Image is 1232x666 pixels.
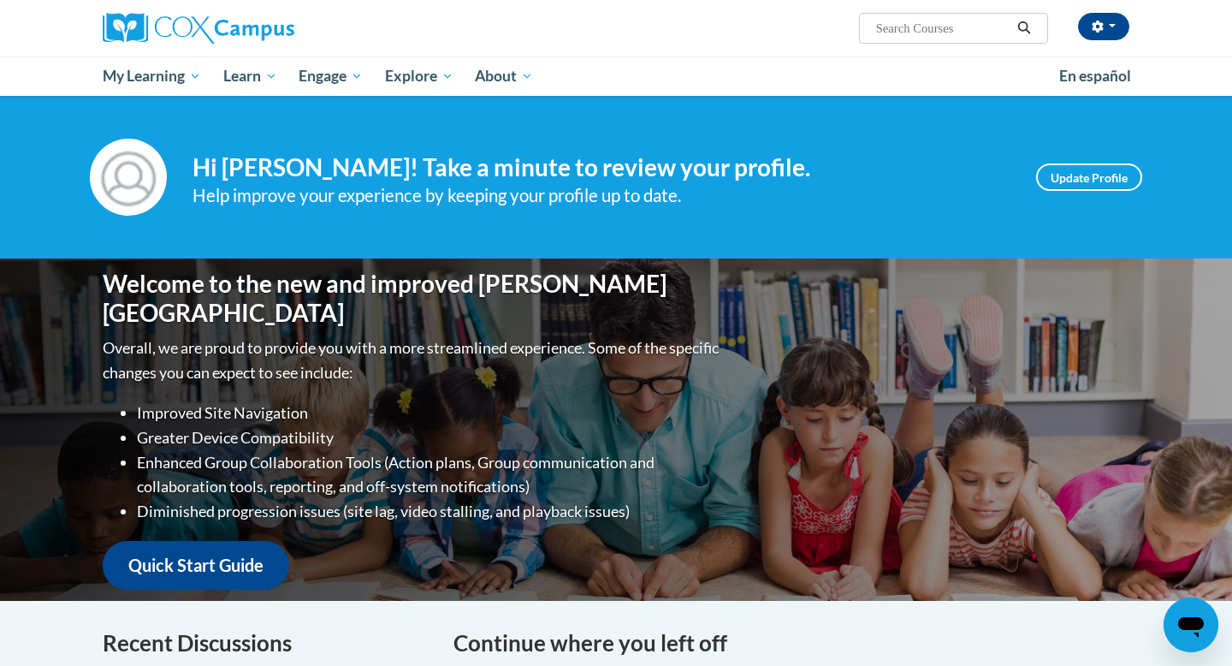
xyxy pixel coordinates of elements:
[385,66,453,86] span: Explore
[103,541,289,590] a: Quick Start Guide
[192,181,1010,210] div: Help improve your experience by keeping your profile up to date.
[137,425,723,450] li: Greater Device Compatibility
[1078,13,1129,40] button: Account Settings
[137,499,723,524] li: Diminished progression issues (site lag, video stalling, and playback issues)
[212,56,288,96] a: Learn
[103,13,294,44] img: Cox Campus
[103,627,428,660] h4: Recent Discussions
[137,450,723,500] li: Enhanced Group Collaboration Tools (Action plans, Group communication and collaboration tools, re...
[465,56,545,96] a: About
[1059,67,1131,85] span: En español
[223,66,277,86] span: Learn
[874,18,1011,39] input: Search Courses
[137,401,723,425] li: Improved Site Navigation
[192,153,1010,182] h4: Hi [PERSON_NAME]! Take a minute to review your profile.
[299,66,363,86] span: Engage
[103,336,723,385] p: Overall, we are proud to provide you with a more streamlined experience. Some of the specific cha...
[453,627,1129,660] h4: Continue where you left off
[90,139,167,216] img: Profile Image
[1011,18,1037,39] button: Search
[77,56,1155,96] div: Main menu
[475,66,533,86] span: About
[92,56,212,96] a: My Learning
[103,13,428,44] a: Cox Campus
[1036,164,1142,191] a: Update Profile
[103,66,201,86] span: My Learning
[1164,598,1218,652] iframe: Button to launch messaging window
[1048,58,1142,94] a: En español
[374,56,465,96] a: Explore
[287,56,374,96] a: Engage
[103,270,723,327] h1: Welcome to the new and improved [PERSON_NAME][GEOGRAPHIC_DATA]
